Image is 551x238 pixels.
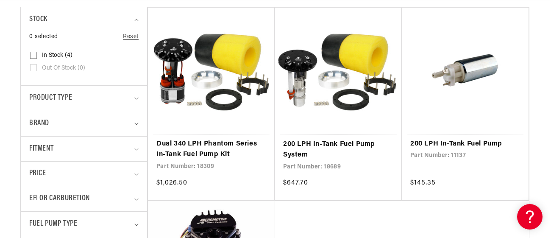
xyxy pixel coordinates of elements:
[410,139,520,150] a: 200 LPH In-Tank Fuel Pump
[29,218,77,230] span: Fuel Pump Type
[29,186,139,211] summary: EFI or Carburetion (0 selected)
[29,32,58,42] span: 0 selected
[29,212,139,237] summary: Fuel Pump Type (0 selected)
[29,168,46,179] span: Price
[29,86,139,111] summary: Product type (0 selected)
[29,118,49,130] span: Brand
[29,7,139,32] summary: Stock (0 selected)
[29,92,72,104] span: Product type
[29,111,139,136] summary: Brand (0 selected)
[42,64,85,72] span: Out of stock (0)
[123,32,139,42] a: Reset
[42,52,72,59] span: In stock (4)
[29,14,47,26] span: Stock
[29,137,139,162] summary: Fitment (0 selected)
[29,162,139,186] summary: Price
[156,139,266,160] a: Dual 340 LPH Phantom Series In-Tank Fuel Pump Kit
[29,143,53,155] span: Fitment
[29,193,90,205] span: EFI or Carburetion
[283,139,393,161] a: 200 LPH In-Tank Fuel Pump System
